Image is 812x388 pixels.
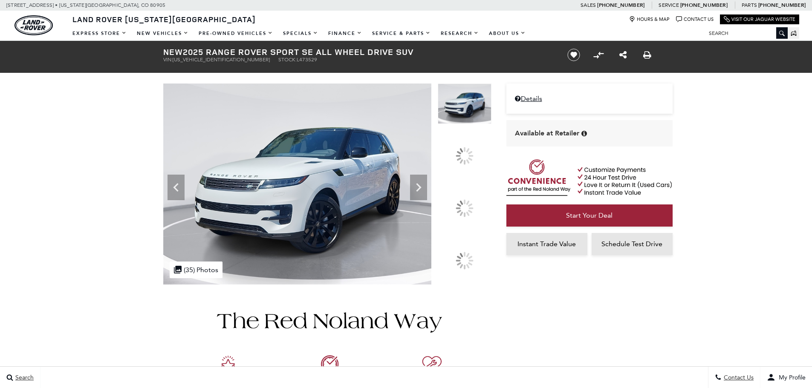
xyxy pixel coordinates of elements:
[702,28,788,38] input: Search
[67,14,261,24] a: Land Rover [US_STATE][GEOGRAPHIC_DATA]
[163,46,183,57] strong: New
[592,49,605,61] button: Compare vehicle
[6,2,165,8] a: [STREET_ADDRESS] • [US_STATE][GEOGRAPHIC_DATA], CO 80905
[564,48,583,62] button: Save vehicle
[601,240,662,248] span: Schedule Test Drive
[724,16,795,23] a: Visit Our Jaguar Website
[278,57,297,63] span: Stock:
[581,130,587,137] div: Vehicle is in stock and ready for immediate delivery. Due to demand, availability is subject to c...
[72,14,256,24] span: Land Rover [US_STATE][GEOGRAPHIC_DATA]
[775,374,806,381] span: My Profile
[760,367,812,388] button: user-profile-menu
[515,95,664,103] a: Details
[436,26,484,41] a: Research
[163,57,173,63] span: VIN:
[297,57,317,63] span: L473529
[722,374,754,381] span: Contact Us
[170,262,223,278] div: (35) Photos
[643,50,651,60] a: Print this New 2025 Range Rover Sport SE All Wheel Drive SUV
[132,26,194,41] a: New Vehicles
[14,15,53,35] img: Land Rover
[659,2,679,8] span: Service
[194,26,278,41] a: Pre-Owned Vehicles
[14,15,53,35] a: land-rover
[758,2,806,9] a: [PHONE_NUMBER]
[629,16,670,23] a: Hours & Map
[581,2,596,8] span: Sales
[506,233,587,255] a: Instant Trade Value
[367,26,436,41] a: Service & Parts
[173,57,270,63] span: [US_VEHICLE_IDENTIFICATION_NUMBER]
[506,204,673,227] a: Start Your Deal
[566,211,613,219] span: Start Your Deal
[592,233,673,255] a: Schedule Test Drive
[515,129,579,138] span: Available at Retailer
[163,47,553,57] h1: 2025 Range Rover Sport SE All Wheel Drive SUV
[517,240,576,248] span: Instant Trade Value
[67,26,132,41] a: EXPRESS STORE
[323,26,367,41] a: Finance
[676,16,714,23] a: Contact Us
[619,50,627,60] a: Share this New 2025 Range Rover Sport SE All Wheel Drive SUV
[484,26,531,41] a: About Us
[278,26,323,41] a: Specials
[680,2,728,9] a: [PHONE_NUMBER]
[438,83,491,124] img: New 2025 Fuji White LAND ROVER SE image 1
[742,2,757,8] span: Parts
[597,2,644,9] a: [PHONE_NUMBER]
[67,26,531,41] nav: Main Navigation
[13,374,34,381] span: Search
[163,83,431,285] img: New 2025 Fuji White LAND ROVER SE image 1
